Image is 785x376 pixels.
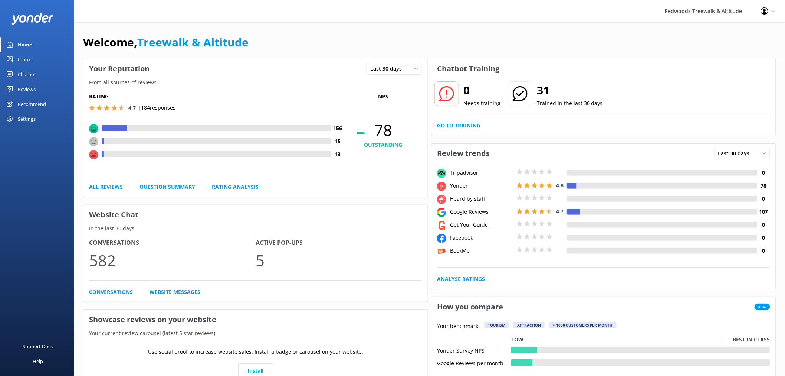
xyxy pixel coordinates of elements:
div: Home [18,37,32,52]
h1: Welcome, [83,33,249,51]
h3: Chatbot Training [431,59,505,78]
h4: Active Pop-ups [256,238,422,248]
div: Reviews [18,82,36,97]
h4: 78 [757,182,770,190]
div: Google Reviews [448,208,515,216]
div: Inbox [18,52,31,67]
h3: Your Reputation [83,59,155,78]
h3: Review trends [431,144,495,163]
div: Help [33,354,43,369]
h3: Website Chat [83,205,428,224]
a: Website Messages [150,288,200,296]
h4: 156 [331,124,344,132]
p: Your benchmark: [437,322,480,331]
a: Rating Analysis [212,183,259,191]
p: NPS [344,93,422,101]
h4: 0 [757,195,770,203]
span: 4.8 [556,182,564,189]
div: Yonder Survey NPS [437,347,511,353]
div: Recommend [18,97,46,111]
p: Your current review carousel (latest 5 star reviews) [83,329,428,337]
span: Last 30 days [370,65,406,73]
span: 4.7 [556,208,564,215]
div: > 1000 customers per month [549,322,617,328]
p: Needs training [463,99,500,107]
a: Go to Training [437,121,480,130]
div: Chatbot [18,67,36,82]
div: Settings [18,111,36,126]
p: | 184 responses [138,104,175,112]
h3: Showcase reviews on your website [83,310,428,329]
h5: Rating [89,93,344,101]
h4: 0 [757,169,770,177]
span: New [755,304,770,310]
a: Conversations [89,288,133,296]
a: All Reviews [89,183,123,191]
span: 4.7 [128,104,136,111]
h4: Conversations [89,238,256,248]
p: 5 [256,248,422,273]
h4: 0 [757,221,770,229]
div: Heard by staff [448,195,515,203]
a: Question Summary [139,183,195,191]
div: Google Reviews per month [437,359,511,366]
span: 78 [344,121,422,139]
h4: 0 [757,247,770,255]
h4: 13 [331,150,344,158]
h4: 0 [757,234,770,242]
p: Best in class [733,336,770,344]
div: BookMe [448,247,515,255]
p: Low [511,336,523,344]
div: Yonder [448,182,515,190]
h4: OUTSTANDING [344,141,422,149]
div: Tourism [484,322,509,328]
p: Use social proof to increase website sales. Install a badge or carousel on your website. [148,348,363,356]
img: yonder-white-logo.png [11,13,54,25]
a: Analyse Ratings [437,275,485,283]
h4: 15 [331,137,344,145]
div: Tripadvisor [448,169,515,177]
h3: How you compare [431,297,509,317]
h2: 31 [537,81,603,99]
p: Trained in the last 30 days [537,99,603,107]
p: In the last 30 days [83,224,428,233]
div: Support Docs [23,339,53,354]
div: Facebook [448,234,515,242]
h4: 107 [757,208,770,216]
a: Treewalk & Altitude [137,35,249,50]
div: Get Your Guide [448,221,515,229]
p: From all sources of reviews [83,78,428,87]
h2: 0 [463,81,500,99]
span: Last 30 days [718,149,754,158]
div: Attraction [513,322,545,328]
p: 582 [89,248,256,273]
